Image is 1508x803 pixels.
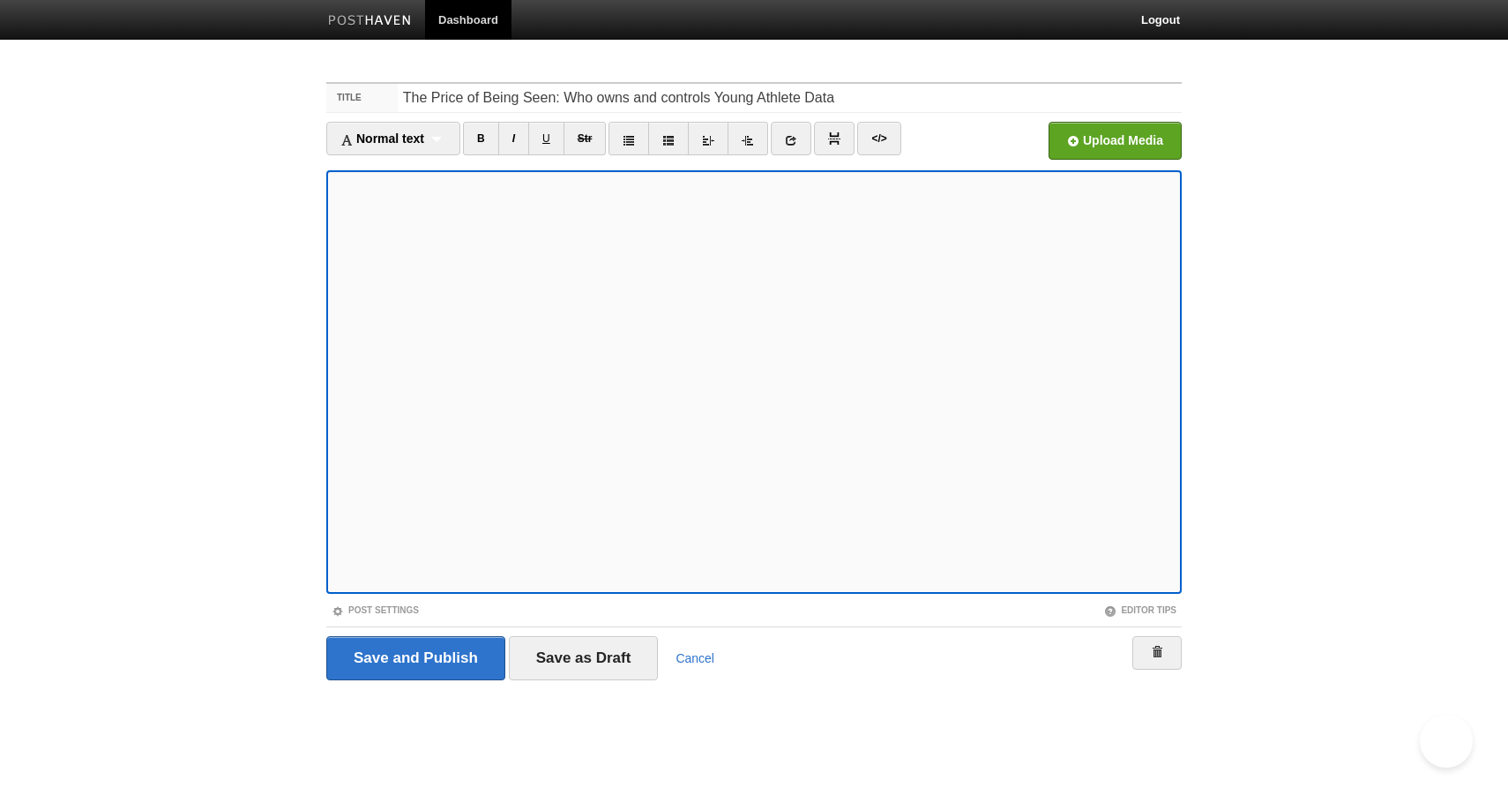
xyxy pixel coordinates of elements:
[463,122,499,155] a: B
[326,636,505,680] input: Save and Publish
[1104,605,1176,615] a: Editor Tips
[509,636,659,680] input: Save as Draft
[1420,715,1473,768] iframe: Help Scout Beacon - Open
[528,122,564,155] a: U
[828,132,840,145] img: pagebreak-icon.png
[676,651,714,665] a: Cancel
[340,131,424,146] span: Normal text
[326,84,398,112] label: Title
[564,122,607,155] a: Str
[332,605,419,615] a: Post Settings
[578,132,593,145] del: Str
[498,122,529,155] a: I
[328,15,412,28] img: Posthaven-bar
[857,122,900,155] a: </>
